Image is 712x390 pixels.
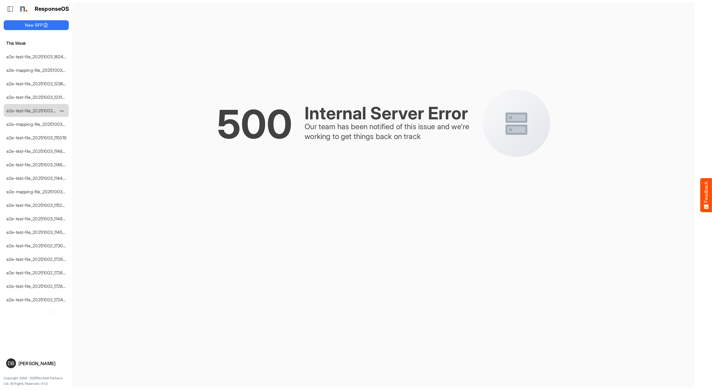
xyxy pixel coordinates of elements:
[8,361,14,366] span: DB
[6,68,78,73] a: e2e-mapping-file_20251003_124057
[6,135,67,140] a: e2e-test-file_20251003_115019
[700,178,712,212] button: Feedback
[6,270,68,275] a: e2e-test-file_20251002_172647
[6,54,68,59] a: e2e-test-file_20251003_162459
[35,6,69,12] h1: ResponseOS
[17,3,29,15] img: Northell
[4,20,69,30] button: New RFP
[4,376,69,386] p: Copyright 2004 - 2025 Northell Partners Ltd. All Rights Reserved. v 1.1.0
[6,216,68,221] a: e2e-test-file_20251003_114835
[6,149,68,154] a: e2e-test-file_20251003_114842
[305,105,477,122] div: Internal Server Error
[6,230,68,235] a: e2e-test-file_20251003_114502
[6,95,68,100] a: e2e-test-file_20251003_123146
[305,122,477,141] div: Our team has been notified of this issue and we're working to get things back on track
[6,108,68,113] a: e2e-test-file_20251003_122949
[6,122,77,127] a: e2e-mapping-file_20251003_115256
[217,106,292,142] div: 500
[6,162,68,167] a: e2e-test-file_20251003_114625
[6,189,78,194] a: e2e-mapping-file_20251003_105358
[6,243,68,248] a: e2e-test-file_20251002_173041
[59,108,65,114] button: dropdownbutton
[4,40,69,47] h6: This Week
[6,297,68,302] a: e2e-test-file_20251002_172436
[6,81,69,86] a: e2e-test-file_20251003_123640
[6,284,67,289] a: e2e-test-file_20251002_172615
[6,257,68,262] a: e2e-test-file_20251002_172858
[6,176,68,181] a: e2e-test-file_20251003_114427
[18,361,66,366] div: [PERSON_NAME]
[6,203,68,208] a: e2e-test-file_20251003_115234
